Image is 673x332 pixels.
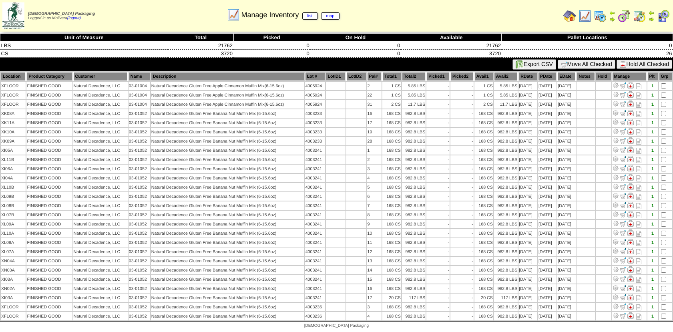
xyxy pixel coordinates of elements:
[402,155,426,164] td: 982.8 LBS
[633,10,646,22] img: calendarinout.gif
[382,91,401,99] td: 1 CS
[73,91,128,99] td: Natural Decadence, LLC
[620,82,626,89] img: Move
[627,303,634,310] img: Manage Hold
[518,91,537,99] td: [DATE]
[151,91,304,99] td: Natural Decadence Gluten Free Apple Cinnamon Muffin Mix(6-15.6oz)
[401,42,502,50] td: 21762
[382,82,401,90] td: 1 CS
[613,128,619,135] img: Adjust
[494,100,518,109] td: 11.7 LBS
[2,2,24,29] img: zoroco-logo-small.webp
[613,202,619,208] img: Adjust
[346,72,366,81] th: LotID2
[474,128,493,136] td: 168 CS
[367,128,382,136] td: 19
[557,72,576,81] th: EDate
[620,165,626,171] img: Move
[151,72,304,81] th: Description
[647,72,658,81] th: Plt
[613,82,619,89] img: Adjust
[518,72,537,81] th: RDate
[558,60,615,69] button: Move All Checked
[426,119,450,127] td: -
[302,12,318,20] a: list
[618,10,631,22] img: calendarblend.gif
[609,16,615,22] img: arrowright.gif
[233,42,310,50] td: 0
[627,220,634,227] img: Manage Hold
[494,82,518,90] td: 5.85 LBS
[557,91,576,99] td: [DATE]
[151,119,304,127] td: Natural Decadence Gluten Free Banana Nut Muffin Mix (6-15.6oz)
[26,91,72,99] td: FINISHED GOOD
[426,146,450,155] td: -
[613,257,619,264] img: Adjust
[426,72,450,81] th: Picked1
[151,128,304,136] td: Natural Decadence Gluten Free Banana Nut Muffin Mix (6-15.6oz)
[233,50,310,58] td: 0
[402,128,426,136] td: 982.8 LBS
[613,239,619,245] img: Adjust
[613,110,619,116] img: Adjust
[620,101,626,107] img: Move
[563,10,576,22] img: home.gif
[73,119,128,127] td: Natural Decadence, LLC
[620,312,626,319] img: Move
[613,165,619,171] img: Adjust
[613,147,619,153] img: Adjust
[627,165,634,171] img: Manage Hold
[474,82,493,90] td: 1 CS
[382,128,401,136] td: 168 CS
[450,91,474,99] td: -
[627,137,634,144] img: Manage Hold
[1,128,26,136] td: XK10A
[73,137,128,145] td: Natural Decadence, LLC
[0,34,168,42] th: Unit of Measure
[450,128,474,136] td: -
[648,102,658,107] div: 1
[73,72,128,81] th: Customer
[168,42,233,50] td: 21762
[627,312,634,319] img: Manage Hold
[151,100,304,109] td: Natural Decadence Gluten Free Apple Cinnamon Muffin Mix(6-15.6oz)
[129,91,150,99] td: 03-01004
[367,137,382,145] td: 28
[494,128,518,136] td: 982.8 LBS
[305,100,325,109] td: 4005924
[620,229,626,236] img: Move
[450,109,474,118] td: -
[577,72,595,81] th: Notes
[402,72,426,81] th: Total2
[518,119,537,127] td: [DATE]
[627,257,634,264] img: Manage Hold
[648,93,658,98] div: 1
[627,285,634,291] img: Manage Hold
[450,146,474,155] td: -
[129,128,150,136] td: 03-01052
[474,155,493,164] td: 168 CS
[620,294,626,300] img: Move
[613,137,619,144] img: Adjust
[620,91,626,98] img: Move
[382,119,401,127] td: 168 CS
[557,146,576,155] td: [DATE]
[73,146,128,155] td: Natural Decadence, LLC
[382,72,401,81] th: Total1
[233,34,310,42] th: Picked
[627,294,634,300] img: Manage Hold
[1,146,26,155] td: XI05A
[426,109,450,118] td: -
[73,155,128,164] td: Natural Decadence, LLC
[494,109,518,118] td: 982.8 LBS
[402,91,426,99] td: 5.85 LBS
[305,146,325,155] td: 4003241
[538,137,556,145] td: [DATE]
[620,285,626,291] img: Move
[402,100,426,109] td: 11.7 LBS
[518,109,537,118] td: [DATE]
[620,257,626,264] img: Move
[401,50,502,58] td: 3720
[648,84,658,89] div: 1
[426,91,450,99] td: -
